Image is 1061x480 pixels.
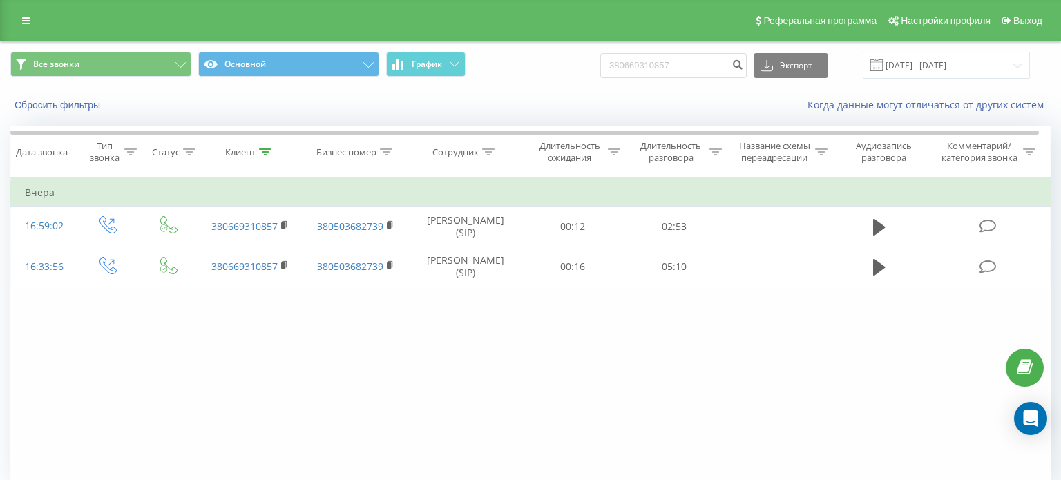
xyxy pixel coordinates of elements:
div: 16:33:56 [25,253,62,280]
div: Дата звонка [16,146,68,158]
td: 05:10 [624,247,725,287]
a: Когда данные могут отличаться от других систем [807,98,1051,111]
a: 380503682739 [317,220,383,233]
a: 380669310857 [211,260,278,273]
button: Основной [198,52,379,77]
button: График [386,52,466,77]
button: Экспорт [754,53,828,78]
div: Бизнес номер [316,146,376,158]
td: [PERSON_NAME] (SIP) [408,247,522,287]
div: 16:59:02 [25,213,62,240]
button: Все звонки [10,52,191,77]
td: Вчера [11,179,1051,207]
div: Сотрудник [432,146,479,158]
span: График [412,59,442,69]
td: [PERSON_NAME] (SIP) [408,207,522,247]
div: Длительность разговора [636,140,706,164]
a: 380503682739 [317,260,383,273]
span: Все звонки [33,59,79,70]
div: Клиент [225,146,256,158]
div: Название схемы переадресации [738,140,812,164]
div: Комментарий/категория звонка [939,140,1020,164]
div: Аудиозапись разговора [843,140,925,164]
button: Сбросить фильтры [10,99,107,111]
span: Выход [1013,15,1042,26]
span: Реферальная программа [763,15,877,26]
td: 00:16 [522,247,624,287]
input: Поиск по номеру [600,53,747,78]
td: 02:53 [624,207,725,247]
a: 380669310857 [211,220,278,233]
div: Тип звонка [88,140,121,164]
div: Open Intercom Messenger [1014,402,1047,435]
span: Настройки профиля [901,15,991,26]
div: Длительность ожидания [535,140,604,164]
td: 00:12 [522,207,624,247]
div: Статус [152,146,180,158]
